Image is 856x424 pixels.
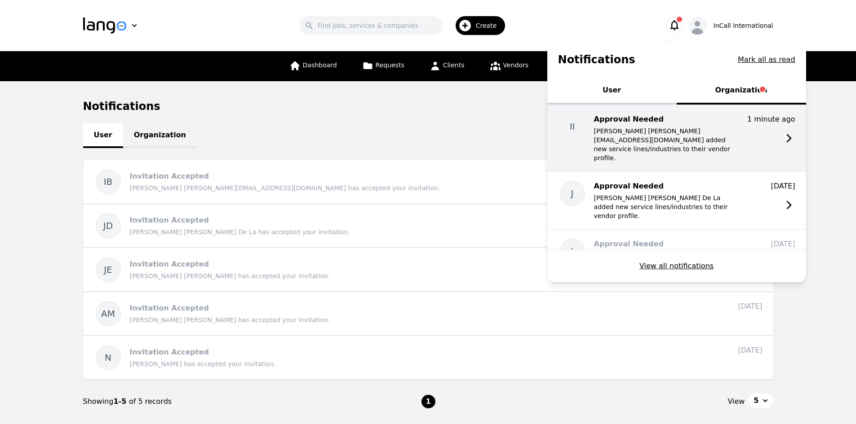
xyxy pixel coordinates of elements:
[747,115,795,123] time: 1 minute ago
[571,187,574,200] span: J
[771,182,795,190] time: [DATE]
[130,216,209,224] p: Invitation Accepted
[688,17,773,35] button: InCall International
[594,127,738,162] p: [PERSON_NAME] [PERSON_NAME][EMAIL_ADDRESS][DOMAIN_NAME] added new service lines/industries to the...
[303,61,337,69] span: Dashboard
[83,99,773,114] h1: Notifications
[484,51,534,81] a: Vendors
[104,263,112,276] span: JE
[104,175,113,188] span: IB
[130,184,705,192] p: [PERSON_NAME] [PERSON_NAME][EMAIL_ADDRESS][DOMAIN_NAME] has accepted your invitation.
[105,351,111,364] span: N
[424,51,470,81] a: Clients
[714,21,773,30] div: InCall International
[130,271,705,280] p: [PERSON_NAME] [PERSON_NAME] has accepted your invitation.
[639,261,714,271] button: View all notifications
[594,114,738,125] p: Approval Needed
[443,61,465,69] span: Clients
[677,78,806,105] button: Organization
[547,78,677,105] button: User
[83,380,773,424] nav: Page navigation
[83,396,421,407] div: Showing of 5 records
[376,61,404,69] span: Requests
[558,52,635,67] h1: Notifications
[284,51,342,81] a: Dashboard
[357,51,410,81] a: Requests
[130,315,705,324] p: [PERSON_NAME] [PERSON_NAME] has accepted your invitation.
[101,307,115,320] span: AM
[130,227,705,236] p: [PERSON_NAME] [PERSON_NAME] De La has accepted your invitation.
[299,16,443,35] input: Find jobs, services & companies
[594,239,738,249] p: Approval Needed
[771,240,795,248] time: [DATE]
[476,21,503,30] span: Create
[754,395,758,406] span: 5
[571,245,574,258] span: J
[123,123,197,148] a: Organization
[443,13,511,39] button: Create
[547,78,806,105] div: Tabs
[594,193,738,220] p: [PERSON_NAME] [PERSON_NAME] De La added new service lines/industries to their vendor profile.
[103,219,113,232] span: JD
[727,396,745,407] span: View
[130,172,209,180] p: Invitation Accepted
[738,54,795,65] button: Mark all as read
[738,302,762,310] time: [DATE]
[130,260,209,268] p: Invitation Accepted
[594,181,738,192] p: Approval Needed
[738,346,762,354] time: [DATE]
[748,393,773,408] button: 5
[130,359,705,368] p: [PERSON_NAME] has accepted your invitation.
[570,120,575,133] span: II
[83,17,126,34] img: Logo
[113,397,129,406] span: 1-5
[503,61,528,69] span: Vendors
[130,304,209,312] p: Invitation Accepted
[130,348,209,356] p: Invitation Accepted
